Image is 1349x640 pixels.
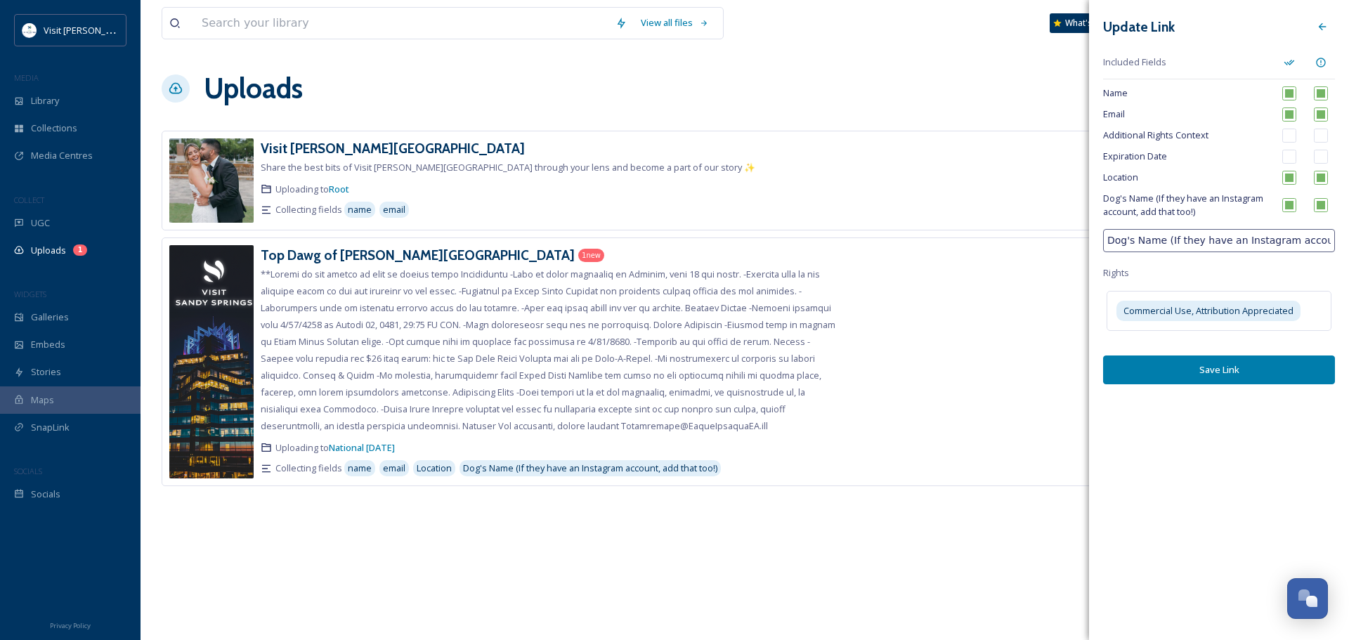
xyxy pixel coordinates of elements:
[1103,229,1335,252] input: Additional Field Name
[204,67,303,110] a: Uploads
[1103,17,1175,37] h3: Update Link
[261,140,525,157] h3: Visit [PERSON_NAME][GEOGRAPHIC_DATA]
[31,365,61,379] span: Stories
[195,8,608,39] input: Search your library
[275,441,395,455] span: Uploading to
[348,203,372,216] span: name
[578,249,604,262] div: 1 new
[1103,150,1272,163] span: Expiration Date
[14,466,42,476] span: SOCIALS
[1287,578,1328,619] button: Open Chat
[383,203,405,216] span: email
[31,216,50,230] span: UGC
[1103,355,1335,384] button: Save Link
[14,289,46,299] span: WIDGETS
[14,195,44,205] span: COLLECT
[463,462,717,475] span: Dog's Name (If they have an Instagram account, add that too!)
[31,94,59,107] span: Library
[329,441,395,454] a: National [DATE]
[1103,171,1272,184] span: Location
[261,245,575,266] a: Top Dawg of [PERSON_NAME][GEOGRAPHIC_DATA]
[1103,266,1129,280] span: Rights
[261,247,575,263] h3: Top Dawg of [PERSON_NAME][GEOGRAPHIC_DATA]
[417,462,452,475] span: Location
[22,23,37,37] img: download%20%281%29.png
[261,138,525,159] a: Visit [PERSON_NAME][GEOGRAPHIC_DATA]
[1103,107,1272,121] span: Email
[383,462,405,475] span: email
[275,462,342,475] span: Collecting fields
[31,244,66,257] span: Uploads
[31,421,70,434] span: SnapLink
[1123,304,1293,318] span: Commercial Use, Attribution Appreciated
[275,203,342,216] span: Collecting fields
[31,393,54,407] span: Maps
[73,244,87,256] div: 1
[31,488,60,501] span: Socials
[44,23,222,37] span: Visit [PERSON_NAME][GEOGRAPHIC_DATA]
[1050,13,1120,33] a: What's New
[1103,55,1272,69] span: Included Fields
[169,245,254,478] img: 0e7fea88-4927-4c26-94ba-7d07661f31ea.jpg
[275,183,349,196] span: Uploading to
[1103,86,1272,100] span: Name
[50,621,91,630] span: Privacy Policy
[169,138,254,223] img: 10719c7f-5f6d-4064-9813-497de40c6e49.jpg
[31,149,93,162] span: Media Centres
[1103,192,1272,218] span: Dog's Name (If they have an Instagram account, add that too!)
[261,268,835,432] span: **Loremi do sit ametco ad elit se doeius tempo Incididuntu -Labo et dolor magnaaliq en Adminim, v...
[31,311,69,324] span: Galleries
[329,183,349,195] a: Root
[348,462,372,475] span: name
[261,161,755,174] span: Share the best bits of Visit [PERSON_NAME][GEOGRAPHIC_DATA] through your lens and become a part o...
[1103,129,1272,142] span: Additional Rights Context
[50,616,91,633] a: Privacy Policy
[31,338,65,351] span: Embeds
[14,72,39,83] span: MEDIA
[634,9,716,37] a: View all files
[31,122,77,135] span: Collections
